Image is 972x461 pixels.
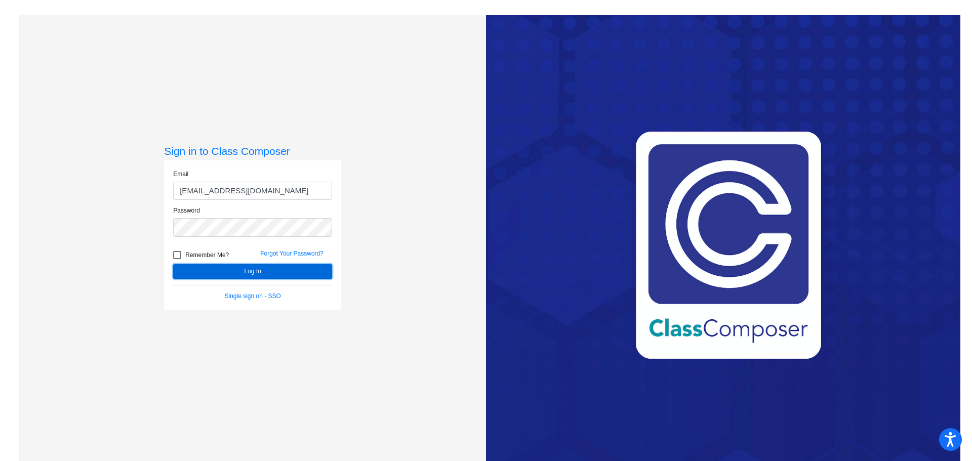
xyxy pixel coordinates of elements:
[185,249,229,261] span: Remember Me?
[173,264,332,279] button: Log In
[225,292,281,300] a: Single sign on - SSO
[260,250,323,257] a: Forgot Your Password?
[173,170,188,179] label: Email
[173,206,200,215] label: Password
[164,145,341,157] h3: Sign in to Class Composer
